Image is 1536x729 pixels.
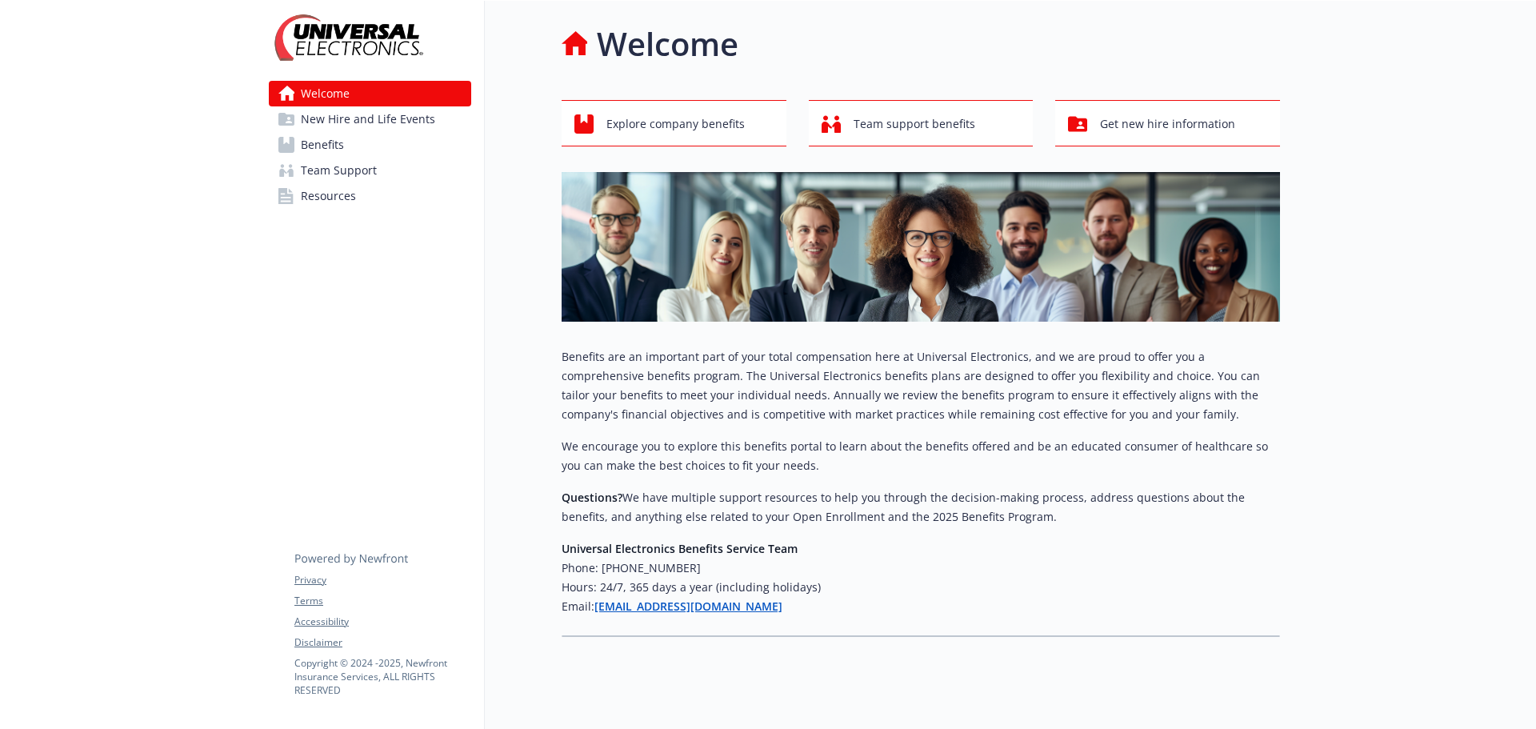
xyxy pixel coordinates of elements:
a: Benefits [269,132,471,158]
p: We have multiple support resources to help you through the decision-making process, address quest... [562,488,1280,527]
a: New Hire and Life Events [269,106,471,132]
p: Benefits are an important part of your total compensation here at Universal Electronics, and we a... [562,347,1280,424]
a: Terms [294,594,470,608]
h1: Welcome [597,20,738,68]
a: Privacy [294,573,470,587]
p: Copyright © 2024 - 2025 , Newfront Insurance Services, ALL RIGHTS RESERVED [294,656,470,697]
span: Resources [301,183,356,209]
button: Explore company benefits [562,100,786,146]
span: Team Support [301,158,377,183]
h6: Hours: 24/7, 365 days a year (including holidays)​ [562,578,1280,597]
span: Welcome [301,81,350,106]
h6: Email: [562,597,1280,616]
a: Accessibility [294,615,470,629]
a: Welcome [269,81,471,106]
button: Team support benefits [809,100,1034,146]
a: Disclaimer [294,635,470,650]
span: Team support benefits [854,109,975,139]
h6: Phone: [PHONE_NUMBER] [562,559,1280,578]
span: Get new hire information [1100,109,1235,139]
span: Explore company benefits [606,109,745,139]
p: We encourage you to explore this benefits portal to learn about the benefits offered and be an ed... [562,437,1280,475]
span: New Hire and Life Events [301,106,435,132]
strong: Questions? [562,490,622,505]
strong: Universal Electronics Benefits Service Team [562,541,798,556]
a: Resources [269,183,471,209]
span: Benefits [301,132,344,158]
a: Team Support [269,158,471,183]
img: overview page banner [562,172,1280,322]
button: Get new hire information [1055,100,1280,146]
a: [EMAIL_ADDRESS][DOMAIN_NAME] [594,599,782,614]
